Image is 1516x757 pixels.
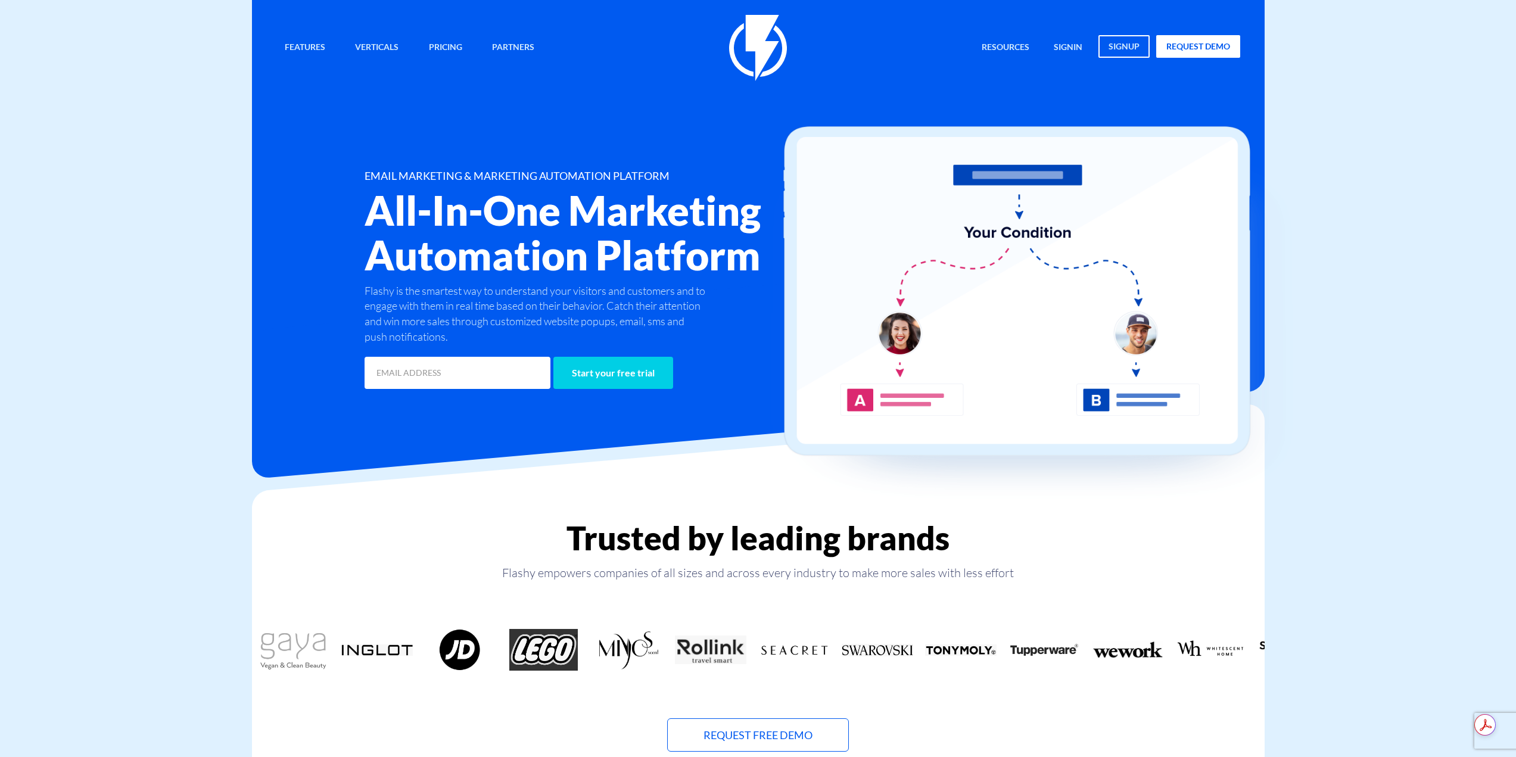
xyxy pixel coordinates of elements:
div: 18 / 18 [1253,629,1336,671]
div: 13 / 18 [836,629,919,671]
h2: All-In-One Marketing Automation Platform [365,188,829,278]
a: Partners [483,35,543,61]
h1: EMAIL MARKETING & MARKETING AUTOMATION PLATFORM [365,170,829,182]
a: signup [1098,35,1150,58]
a: request demo [1156,35,1240,58]
a: Verticals [346,35,407,61]
p: Flashy is the smartest way to understand your visitors and customers and to engage with them in r... [365,284,709,345]
div: 16 / 18 [1086,629,1169,671]
div: 14 / 18 [919,629,1003,671]
a: signin [1045,35,1091,61]
div: 6 / 18 [252,629,335,671]
a: Pricing [420,35,471,61]
div: 11 / 18 [669,629,752,671]
div: 10 / 18 [586,629,669,671]
a: Request Free Demo [667,718,849,752]
div: 9 / 18 [502,629,586,671]
a: Features [276,35,334,61]
p: Flashy empowers companies of all sizes and across every industry to make more sales with less effort [252,565,1265,581]
input: EMAIL ADDRESS [365,357,550,389]
div: 17 / 18 [1169,629,1253,671]
div: 8 / 18 [419,629,502,671]
div: 7 / 18 [335,629,419,671]
input: Start your free trial [553,357,673,389]
h2: Trusted by leading brands [252,520,1265,556]
a: Resources [973,35,1038,61]
div: 12 / 18 [752,629,836,671]
div: 15 / 18 [1003,629,1086,671]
